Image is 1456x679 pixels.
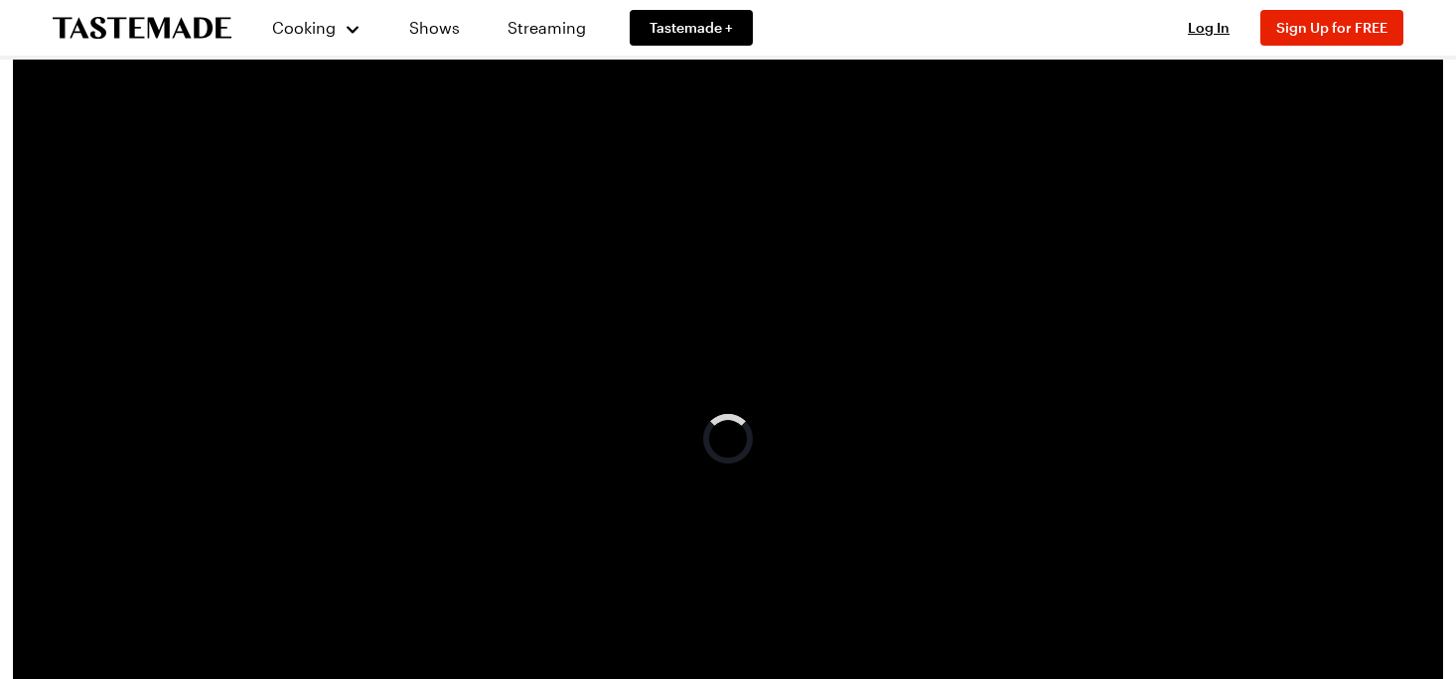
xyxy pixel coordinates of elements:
button: Cooking [271,4,362,52]
a: Tastemade + [630,10,753,46]
a: To Tastemade Home Page [53,17,231,40]
button: Sign Up for FREE [1260,10,1403,46]
span: Tastemade + [650,18,733,38]
span: Log In [1188,19,1230,36]
span: Sign Up for FREE [1276,19,1387,36]
button: Log In [1169,18,1248,38]
span: Cooking [272,18,336,37]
